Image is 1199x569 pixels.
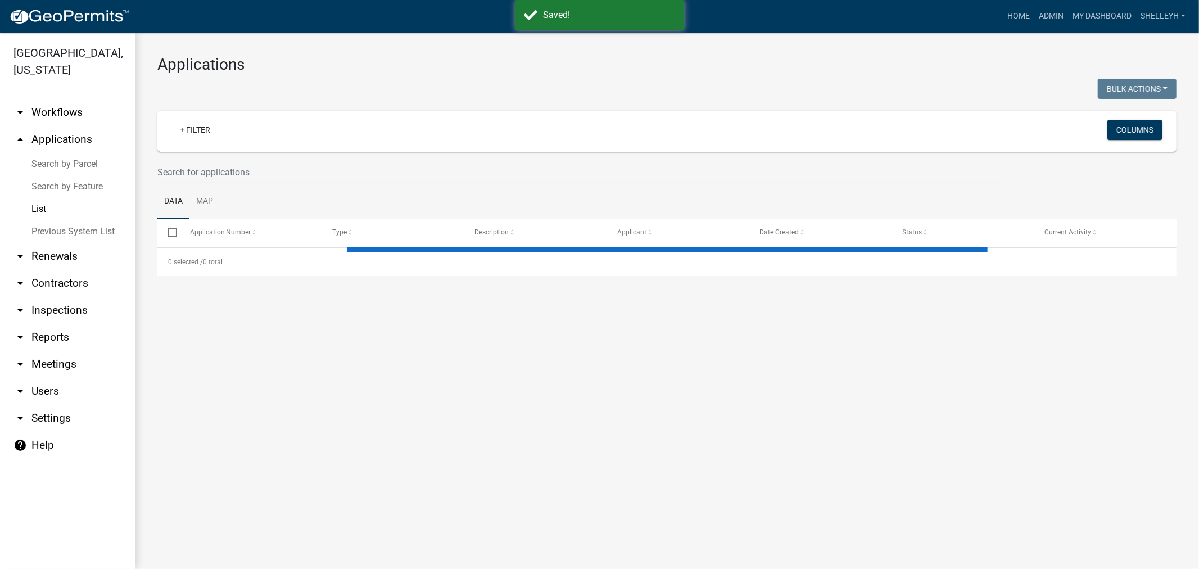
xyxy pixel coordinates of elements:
span: Type [332,228,347,236]
datatable-header-cell: Date Created [749,219,892,246]
datatable-header-cell: Select [157,219,179,246]
a: shelleyh [1136,6,1190,27]
datatable-header-cell: Description [464,219,607,246]
i: help [13,439,27,452]
span: Status [902,228,922,236]
i: arrow_drop_down [13,277,27,290]
h3: Applications [157,55,1177,74]
datatable-header-cell: Current Activity [1034,219,1177,246]
span: Current Activity [1045,228,1092,236]
span: Description [475,228,509,236]
i: arrow_drop_down [13,250,27,263]
button: Columns [1107,120,1162,140]
datatable-header-cell: Application Number [179,219,322,246]
datatable-header-cell: Applicant [607,219,749,246]
input: Search for applications [157,161,1004,184]
span: Applicant [617,228,646,236]
a: My Dashboard [1068,6,1136,27]
i: arrow_drop_down [13,304,27,317]
button: Bulk Actions [1098,79,1177,99]
a: Data [157,184,189,220]
datatable-header-cell: Status [892,219,1034,246]
i: arrow_drop_down [13,385,27,398]
i: arrow_drop_up [13,133,27,146]
i: arrow_drop_down [13,358,27,371]
a: Map [189,184,220,220]
div: 0 total [157,248,1177,276]
span: Date Created [760,228,799,236]
datatable-header-cell: Type [322,219,464,246]
i: arrow_drop_down [13,331,27,344]
i: arrow_drop_down [13,412,27,425]
a: Admin [1034,6,1068,27]
span: Application Number [190,228,251,236]
div: Saved! [544,8,676,22]
i: arrow_drop_down [13,106,27,119]
a: Home [1003,6,1034,27]
a: + Filter [171,120,219,140]
span: 0 selected / [168,258,203,266]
